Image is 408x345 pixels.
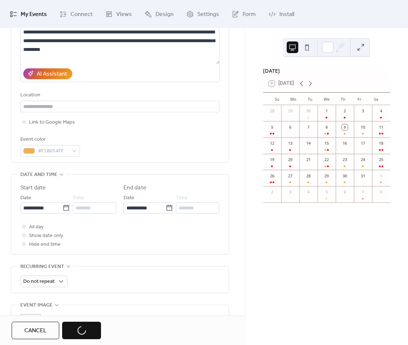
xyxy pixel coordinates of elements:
[378,108,384,114] div: 4
[269,173,275,179] div: 26
[342,157,348,163] div: 23
[116,9,132,20] span: Views
[269,140,275,146] div: 12
[20,301,53,310] span: Event image
[29,118,75,127] span: Link to Google Maps
[306,157,311,163] div: 21
[324,173,330,179] div: 29
[335,93,351,105] div: Th
[324,124,330,130] div: 8
[378,173,384,179] div: 1
[324,157,330,163] div: 22
[342,124,348,130] div: 9
[269,189,275,195] div: 2
[360,124,366,130] div: 10
[287,124,293,130] div: 6
[269,157,275,163] div: 19
[378,189,384,195] div: 8
[306,173,311,179] div: 28
[20,314,41,334] div: ;
[360,140,366,146] div: 17
[306,108,311,114] div: 30
[306,189,311,195] div: 4
[285,93,302,105] div: Mo
[23,68,72,79] button: AI Assistant
[20,171,57,179] span: Date and time
[318,93,335,105] div: We
[20,184,46,192] div: Start date
[73,194,84,202] span: Time
[378,124,384,130] div: 11
[306,124,311,130] div: 7
[269,108,275,114] div: 28
[287,157,293,163] div: 20
[124,184,146,192] div: End date
[378,157,384,163] div: 25
[243,9,256,20] span: Form
[100,3,137,25] a: Views
[197,9,219,20] span: Settings
[181,3,225,25] a: Settings
[351,93,368,105] div: Fr
[226,3,261,25] a: Form
[155,9,174,20] span: Design
[287,140,293,146] div: 13
[368,93,384,105] div: Sa
[37,70,67,79] div: AI Assistant
[360,173,366,179] div: 31
[287,108,293,114] div: 29
[20,91,218,100] div: Location
[263,67,390,75] div: [DATE]
[21,9,47,20] span: My Events
[324,140,330,146] div: 15
[176,194,187,202] span: Time
[360,157,366,163] div: 24
[124,194,134,202] span: Date
[360,189,366,195] div: 7
[324,108,330,114] div: 1
[342,173,348,179] div: 30
[23,277,54,286] span: Do not repeat
[29,223,44,232] span: All day
[342,140,348,146] div: 16
[269,93,285,105] div: Su
[279,9,294,20] span: Install
[302,93,318,105] div: Tu
[20,135,78,144] div: Event color
[269,124,275,130] div: 5
[378,140,384,146] div: 18
[70,9,93,20] span: Connect
[342,108,348,114] div: 2
[20,262,64,271] span: Recurring event
[287,189,293,195] div: 3
[4,3,52,25] a: My Events
[324,189,330,195] div: 5
[54,3,98,25] a: Connect
[360,108,366,114] div: 3
[342,189,348,195] div: 6
[12,322,59,339] button: Cancel
[20,194,31,202] span: Date
[287,173,293,179] div: 27
[29,240,61,249] span: Hide end time
[139,3,179,25] a: Design
[38,147,68,156] span: #F1B054FF
[29,232,63,240] span: Show date only
[306,140,311,146] div: 14
[24,326,47,335] span: Cancel
[263,3,300,25] a: Install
